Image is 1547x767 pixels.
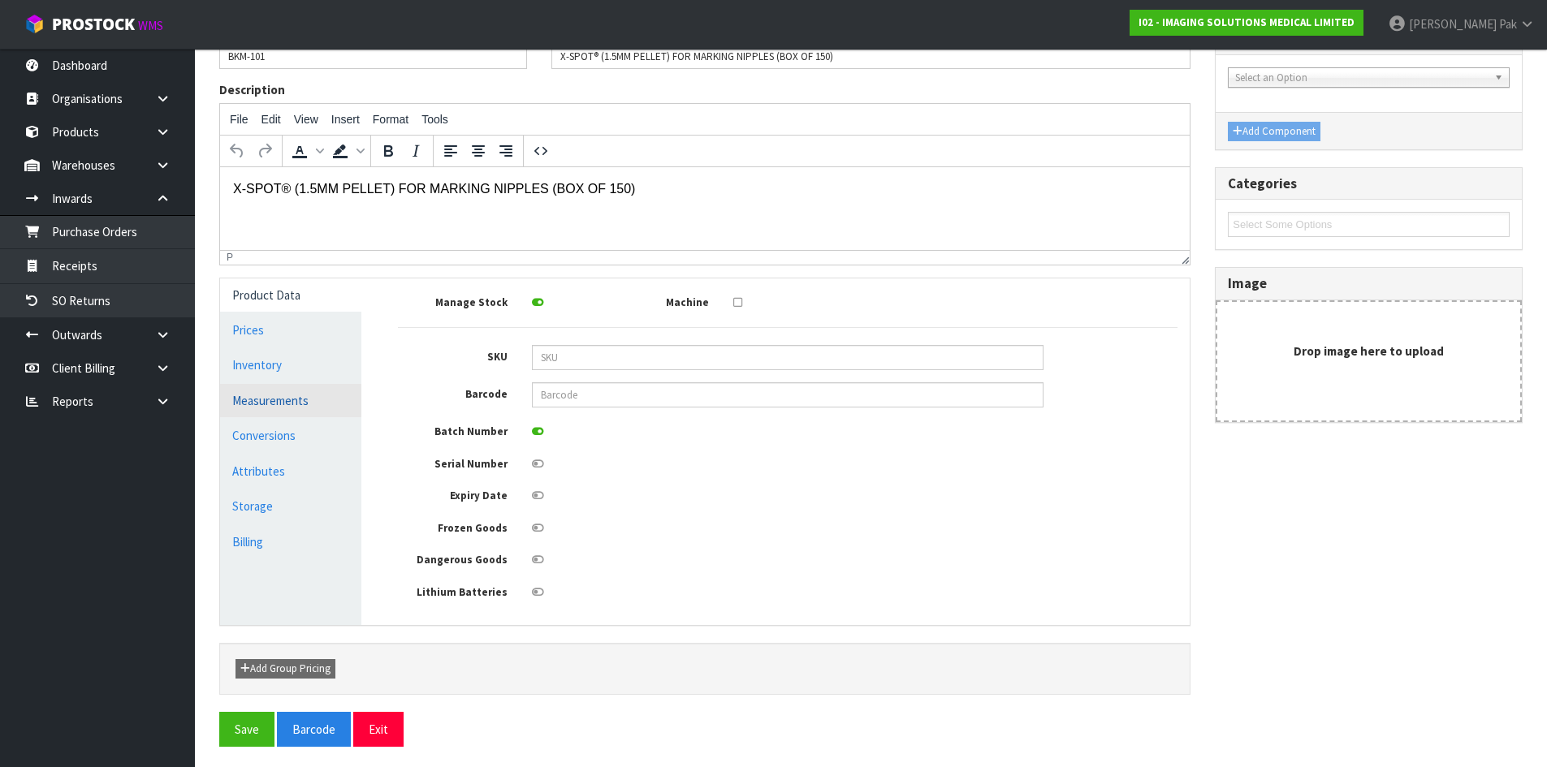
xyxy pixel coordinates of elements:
span: Pak [1499,16,1517,32]
button: Align right [492,137,520,165]
input: Name [551,44,1191,69]
iframe: Rich Text Area. Press ALT-0 for help. [220,167,1190,250]
h3: Categories [1228,176,1510,192]
span: View [294,113,318,126]
small: WMS [138,18,163,33]
a: Storage [220,489,361,523]
span: ProStock [52,14,135,35]
button: Align left [437,137,465,165]
span: [PERSON_NAME] [1409,16,1497,32]
strong: I02 - IMAGING SOLUTIONS MEDICAL LIMITED [1139,15,1355,29]
div: Text color [286,137,326,165]
label: Expiry Date [386,484,520,504]
button: Add Component [1228,122,1320,141]
a: Prices [220,313,361,347]
label: Description [219,81,285,98]
a: Inventory [220,348,361,381]
span: File [230,113,248,126]
label: Machine [587,291,721,311]
button: Align center [465,137,492,165]
button: Source code [527,137,555,165]
label: Batch Number [386,420,520,440]
h3: Image [1228,276,1510,291]
a: Attributes [220,455,361,488]
a: Measurements [220,384,361,417]
input: SKU [532,345,1044,370]
div: Background color [326,137,367,165]
button: Bold [374,137,402,165]
a: I02 - IMAGING SOLUTIONS MEDICAL LIMITED [1130,10,1363,36]
a: Billing [220,525,361,558]
span: Select an Option [1235,68,1488,88]
input: Reference Code [219,44,527,69]
div: p [227,252,233,263]
label: Dangerous Goods [386,548,520,568]
label: Serial Number [386,452,520,472]
img: cube-alt.png [24,14,45,34]
span: Format [373,113,408,126]
button: Add Group Pricing [236,659,335,679]
label: SKU [386,345,520,365]
a: Conversions [220,419,361,452]
input: Barcode [532,382,1044,407]
div: Resize [1177,251,1190,265]
button: Undo [223,137,251,165]
label: Lithium Batteries [386,580,520,601]
label: Manage Stock [386,291,520,311]
button: Barcode [277,712,351,747]
span: Tools [421,113,448,126]
strong: Drop image here to upload [1294,343,1444,359]
a: Product Data [220,278,361,312]
button: Italic [402,137,430,165]
label: Barcode [386,382,520,403]
label: Frozen Goods [386,516,520,536]
span: Insert [331,113,360,126]
button: Exit [353,712,404,747]
button: Save [219,712,274,747]
span: Edit [261,113,281,126]
button: Redo [251,137,279,165]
